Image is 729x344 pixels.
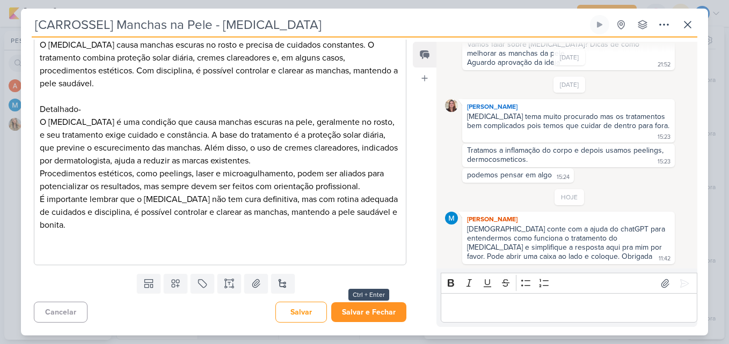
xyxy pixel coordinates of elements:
[32,15,588,34] input: Kard Sem Título
[34,302,88,323] button: Cancelar
[445,99,458,112] img: Tatiane Acciari
[40,39,400,103] p: O [MEDICAL_DATA] causa manchas escuras no rosto e precisa de cuidados constantes. O tratamento co...
[658,133,670,141] div: 15:23
[40,167,400,193] p: Procedimentos estéticos, como peelings, laser e microagulhamento, podem ser aliados para potencia...
[659,255,670,263] div: 11:42
[40,193,400,257] p: É importante lembrar que o [MEDICAL_DATA] não tem cura definitiva, mas com rotina adequada de cui...
[40,103,400,116] p: Detalhado-
[441,273,697,294] div: Editor toolbar
[445,212,458,225] img: MARIANA MIRANDA
[348,289,389,301] div: Ctrl + Enter
[467,225,667,261] div: [DEMOGRAPHIC_DATA] conte com a ajuda do chatGPT para entendermos como funciona o tratamento do [M...
[557,173,570,182] div: 15:24
[467,112,669,130] div: [MEDICAL_DATA] tema muito procurado mas os tratamentos bem complicados pois temos que cuidar de d...
[595,20,604,29] div: Ligar relógio
[441,293,697,323] div: Editor editing area: main
[275,302,327,323] button: Salvar
[658,61,670,69] div: 21:52
[658,158,670,166] div: 15:23
[464,101,673,112] div: [PERSON_NAME]
[467,146,666,164] div: Tratamos a inflamação do corpo e depois usamos peelings, dermocosmeticos.
[34,18,406,266] div: Editor editing area: main
[467,170,552,180] div: podemos pensar em algo
[464,214,673,225] div: [PERSON_NAME]
[331,302,406,322] button: Salvar e Fechar
[467,58,560,67] div: Aguardo aprovação da ideia
[467,40,670,58] div: Vamos falar sobre [MEDICAL_DATA]? Dicas de como melhorar as manchas da pele...
[40,116,400,167] p: O [MEDICAL_DATA] é uma condição que causa manchas escuras na pele, geralmente no rosto, e seu tra...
